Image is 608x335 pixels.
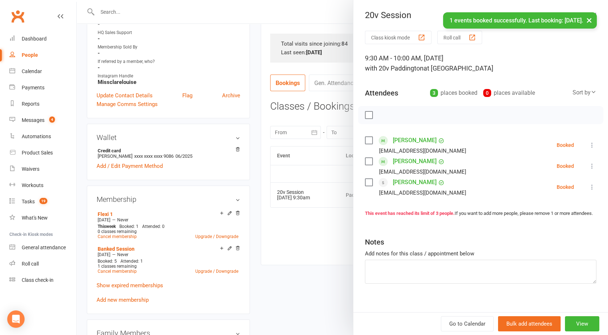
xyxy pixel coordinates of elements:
div: Workouts [22,182,43,188]
div: Booked [557,185,574,190]
a: [PERSON_NAME] [393,156,437,167]
a: Messages 4 [9,112,76,128]
div: Dashboard [22,36,47,42]
div: 3 [430,89,438,97]
div: Messages [22,117,44,123]
div: [EMAIL_ADDRESS][DOMAIN_NAME] [379,167,466,177]
span: at [GEOGRAPHIC_DATA] [424,64,493,72]
button: × [583,12,596,28]
button: Roll call [437,31,482,44]
div: 0 [483,89,491,97]
div: General attendance [22,245,66,250]
div: Booked [557,164,574,169]
div: Add notes for this class / appointment below [365,249,596,258]
a: Clubworx [9,7,27,25]
div: Tasks [22,199,35,204]
div: Booked [557,143,574,148]
div: Class check-in [22,277,54,283]
a: Workouts [9,177,76,194]
button: View [565,316,599,331]
span: 4 [49,116,55,123]
a: Tasks 19 [9,194,76,210]
span: 19 [39,198,47,204]
a: Payments [9,80,76,96]
div: Automations [22,133,51,139]
a: People [9,47,76,63]
a: Product Sales [9,145,76,161]
a: Automations [9,128,76,145]
div: Attendees [365,88,398,98]
div: Payments [22,85,44,90]
div: If you want to add more people, please remove 1 or more attendees. [365,210,596,217]
button: Bulk add attendees [498,316,561,331]
div: Notes [365,237,384,247]
a: Calendar [9,63,76,80]
strong: This event has reached its limit of 3 people. [365,211,455,216]
a: What's New [9,210,76,226]
div: What's New [22,215,48,221]
div: Calendar [22,68,42,74]
span: with 20v Paddington [365,64,424,72]
a: Waivers [9,161,76,177]
div: places available [483,88,535,98]
div: Sort by [573,88,596,97]
a: Class kiosk mode [9,272,76,288]
a: Go to Calendar [441,316,494,331]
div: [EMAIL_ADDRESS][DOMAIN_NAME] [379,188,466,198]
div: 20v Session [353,10,608,20]
div: places booked [430,88,477,98]
div: 1 events booked successfully. Last booking: [DATE]. [443,12,597,29]
div: People [22,52,38,58]
a: General attendance kiosk mode [9,239,76,256]
div: Reports [22,101,39,107]
a: Dashboard [9,31,76,47]
div: Waivers [22,166,39,172]
a: [PERSON_NAME] [393,135,437,146]
a: [PERSON_NAME] [393,177,437,188]
div: 9:30 AM - 10:00 AM, [DATE] [365,53,596,73]
div: Roll call [22,261,39,267]
div: [EMAIL_ADDRESS][DOMAIN_NAME] [379,146,466,156]
button: Class kiosk mode [365,31,431,44]
a: Reports [9,96,76,112]
div: Product Sales [22,150,53,156]
a: Roll call [9,256,76,272]
div: Open Intercom Messenger [7,310,25,328]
